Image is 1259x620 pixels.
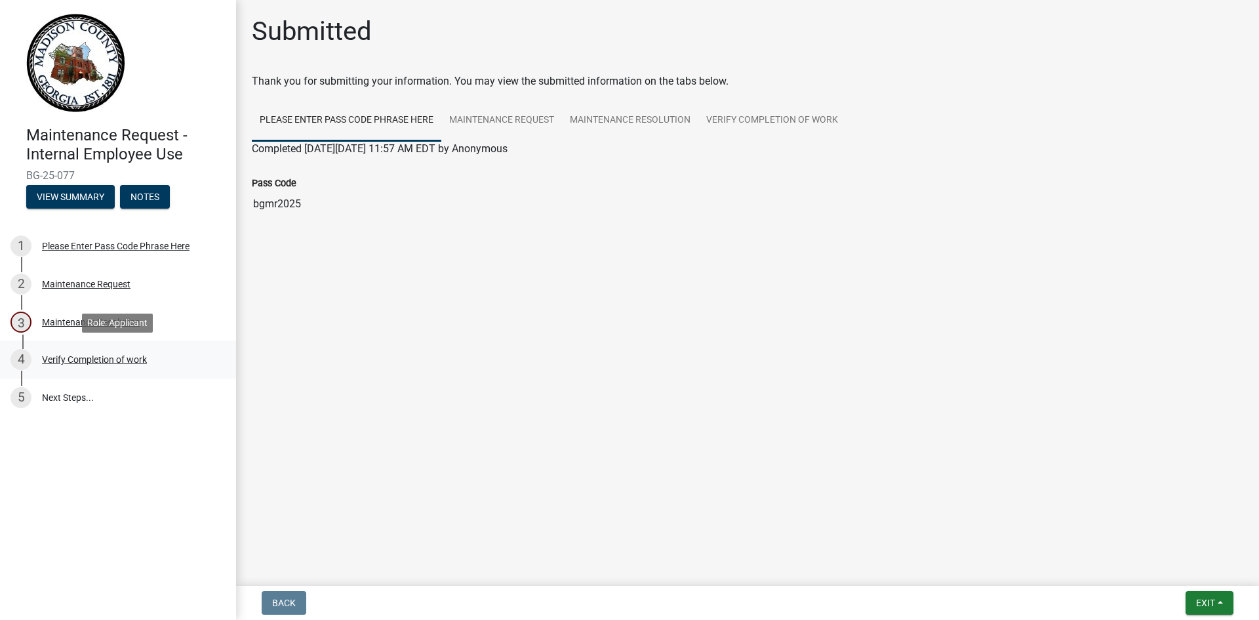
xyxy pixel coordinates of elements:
div: Verify Completion of work [42,355,147,364]
h1: Submitted [252,16,372,47]
button: View Summary [26,185,115,209]
div: 1 [10,236,31,257]
a: Maintenance Request [441,100,562,142]
div: 2 [10,274,31,295]
button: Back [262,591,306,615]
span: Back [272,598,296,608]
label: Pass Code [252,179,296,188]
wm-modal-confirm: Summary [26,192,115,203]
a: Please Enter Pass Code Phrase Here [252,100,441,142]
div: Please Enter Pass Code Phrase Here [42,241,190,251]
a: Verify Completion of work [698,100,846,142]
div: 4 [10,349,31,370]
div: 5 [10,387,31,408]
span: Exit [1196,598,1215,608]
a: Maintenance Resolution [562,100,698,142]
h4: Maintenance Request - Internal Employee Use [26,126,226,164]
div: Thank you for submitting your information. You may view the submitted information on the tabs below. [252,73,1243,89]
wm-modal-confirm: Notes [120,192,170,203]
button: Notes [120,185,170,209]
span: Completed [DATE][DATE] 11:57 AM EDT by Anonymous [252,142,508,155]
button: Exit [1186,591,1233,615]
div: 3 [10,312,31,333]
img: Madison County, Georgia [26,14,125,112]
div: Maintenance Request [42,279,130,289]
span: BG-25-077 [26,169,210,182]
div: Role: Applicant [82,314,153,333]
div: Maintenance Resolution [42,318,140,327]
